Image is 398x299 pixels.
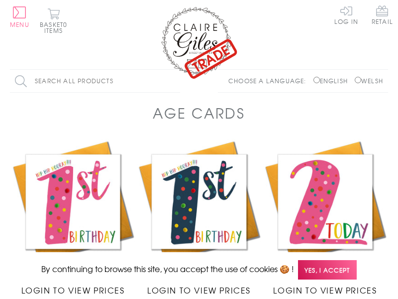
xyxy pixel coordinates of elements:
[355,77,361,83] input: Welsh
[159,5,239,79] img: Claire Giles Trade
[10,70,180,92] input: Search all products
[10,20,29,29] span: Menu
[334,5,358,24] a: Log In
[298,260,357,280] span: Yes, I accept
[262,139,388,296] a: Birthday Card, Age 2 - Pink, 2 Today, Embellished with colourful pompoms Pack of 6 Cards Login to...
[147,284,251,296] span: Login to view prices
[136,139,262,296] a: Birthday Card, Age 1, Blue, 1st Birthday, Embellished with pompoms Pack of 6 Cards Login to view ...
[10,6,29,27] button: Menu
[44,20,67,35] span: 0 items
[10,139,136,296] a: Birthday Card, Age 1, Pink, 1st Birthday, Embellished with pompoms Pack of 6 Cards Login to view ...
[313,76,353,85] label: English
[10,139,136,265] img: Birthday Card, Age 1, Pink, 1st Birthday, Embellished with pompoms
[355,76,383,85] label: Welsh
[372,5,393,24] span: Retail
[273,284,377,296] span: Login to view prices
[153,103,245,123] h1: Age Cards
[21,284,125,296] span: Login to view prices
[40,8,67,33] button: Basket0 items
[136,139,262,265] img: Birthday Card, Age 1, Blue, 1st Birthday, Embellished with pompoms
[313,77,320,83] input: English
[228,76,311,85] p: Choose a language:
[170,70,180,92] input: Search
[262,139,388,265] img: Birthday Card, Age 2 - Pink, 2 Today, Embellished with colourful pompoms
[372,5,393,26] a: Retail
